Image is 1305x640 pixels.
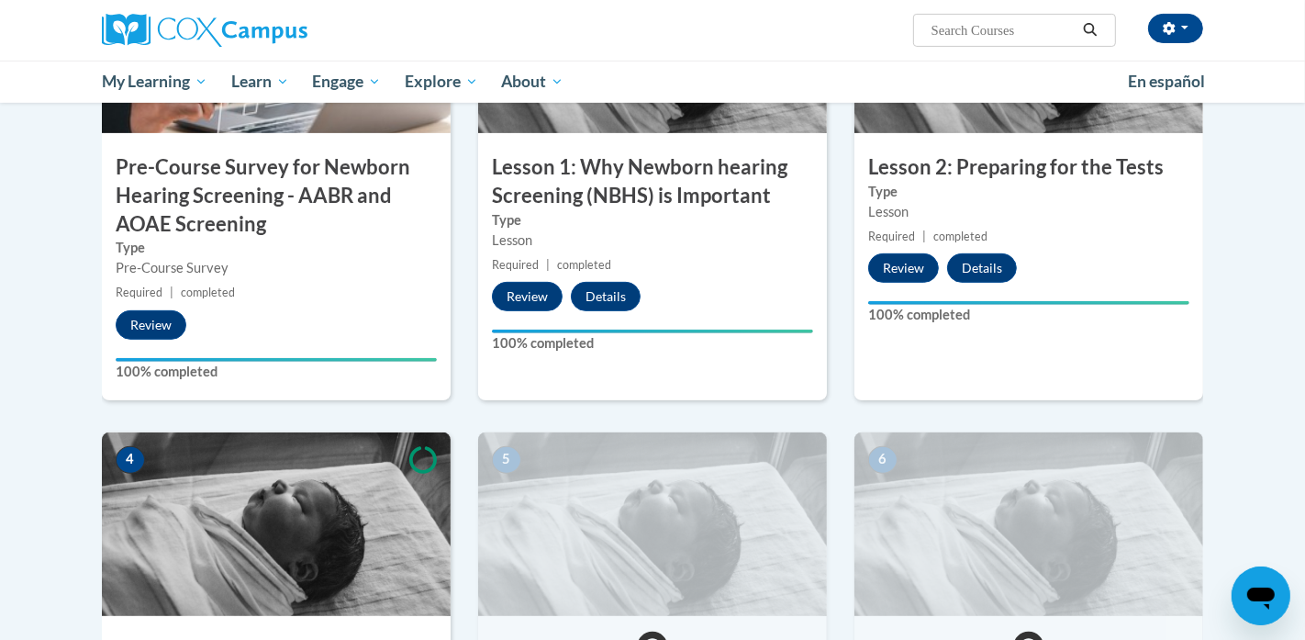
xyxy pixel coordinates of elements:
a: Engage [300,61,393,103]
span: About [501,71,563,93]
div: Lesson [868,202,1189,222]
div: Pre-Course Survey [116,258,437,278]
span: Learn [231,71,289,93]
img: Course Image [478,432,827,616]
span: completed [557,258,611,272]
div: Your progress [116,358,437,362]
span: My Learning [102,71,207,93]
a: En español [1116,62,1217,101]
span: Required [868,230,915,243]
div: Your progress [868,301,1189,305]
label: Type [868,182,1189,202]
button: Account Settings [1148,14,1203,43]
button: Details [571,282,641,311]
span: Required [492,258,539,272]
button: Review [868,253,939,283]
span: 5 [492,446,521,474]
iframe: Button to launch messaging window [1232,567,1290,625]
img: Cox Campus [102,14,307,47]
span: completed [933,230,987,243]
a: My Learning [90,61,219,103]
h3: Lesson 2: Preparing for the Tests [854,153,1203,182]
span: Required [116,286,162,299]
div: Main menu [74,61,1231,103]
label: Type [116,238,437,258]
span: En español [1128,72,1205,91]
span: | [170,286,173,299]
label: Type [492,210,813,230]
span: 6 [868,446,898,474]
button: Details [947,253,1017,283]
span: Engage [312,71,381,93]
img: Course Image [854,432,1203,616]
a: Cox Campus [102,14,451,47]
span: Explore [405,71,478,93]
div: Your progress [492,330,813,333]
button: Search [1076,19,1104,41]
h3: Lesson 1: Why Newborn hearing Screening (NBHS) is Important [478,153,827,210]
a: Learn [219,61,301,103]
label: 100% completed [116,362,437,382]
button: Review [116,310,186,340]
div: Lesson [492,230,813,251]
span: | [922,230,926,243]
a: Explore [393,61,490,103]
button: Review [492,282,563,311]
img: Course Image [102,432,451,616]
span: | [546,258,550,272]
span: completed [181,286,235,299]
span: 4 [116,446,145,474]
input: Search Courses [930,19,1076,41]
label: 100% completed [492,333,813,354]
a: About [490,61,576,103]
label: 100% completed [868,305,1189,325]
h3: Pre-Course Survey for Newborn Hearing Screening - AABR and AOAE Screening [102,153,451,238]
